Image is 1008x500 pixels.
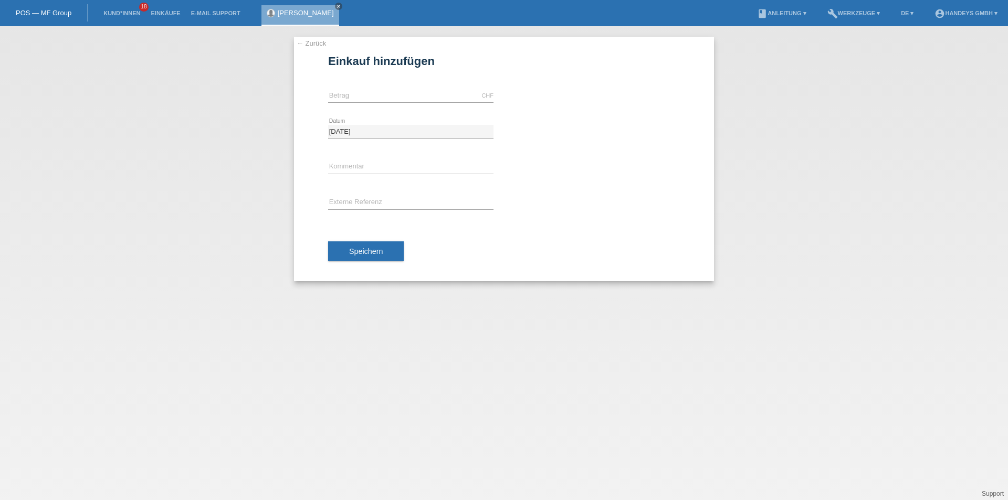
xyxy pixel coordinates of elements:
a: account_circleHandeys GmbH ▾ [929,10,1003,16]
a: [PERSON_NAME] [278,9,334,17]
a: Support [982,490,1004,497]
a: bookAnleitung ▾ [752,10,811,16]
a: buildWerkzeuge ▾ [822,10,886,16]
i: book [757,8,768,19]
a: POS — MF Group [16,9,71,17]
a: E-Mail Support [186,10,246,16]
div: CHF [481,92,493,99]
span: 18 [139,3,149,12]
button: Speichern [328,241,404,261]
a: Kund*innen [98,10,145,16]
i: account_circle [934,8,945,19]
i: close [336,4,341,9]
h1: Einkauf hinzufügen [328,55,680,68]
i: build [827,8,838,19]
a: ← Zurück [297,39,326,47]
a: Einkäufe [145,10,185,16]
a: close [335,3,342,10]
span: Speichern [349,247,383,256]
a: DE ▾ [896,10,919,16]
